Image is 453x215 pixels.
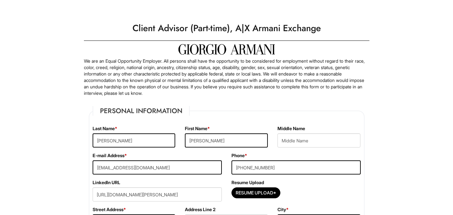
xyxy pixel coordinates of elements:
[231,179,264,186] label: Resume Upload
[93,179,120,186] label: LinkedIn URL
[84,58,369,96] p: We are an Equal Opportunity Employer. All persons shall have the opportunity to be considered for...
[81,19,373,37] h1: Client Advisor (Part-time), A|X Armani Exchange
[231,160,361,175] input: Phone
[231,187,280,198] button: Resume Upload*Resume Upload*
[231,152,247,159] label: Phone
[185,206,215,213] label: Address Line 2
[93,206,126,213] label: Street Address
[185,133,268,148] input: First Name
[93,133,176,148] input: Last Name
[277,133,360,148] input: Middle Name
[277,206,289,213] label: City
[93,106,190,116] legend: Personal Information
[93,125,117,132] label: Last Name
[185,125,210,132] label: First Name
[93,187,222,202] input: LinkedIn URL
[93,152,127,159] label: E-mail Address
[93,160,222,175] input: E-mail Address
[178,44,275,55] img: Giorgio Armani
[277,125,305,132] label: Middle Name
